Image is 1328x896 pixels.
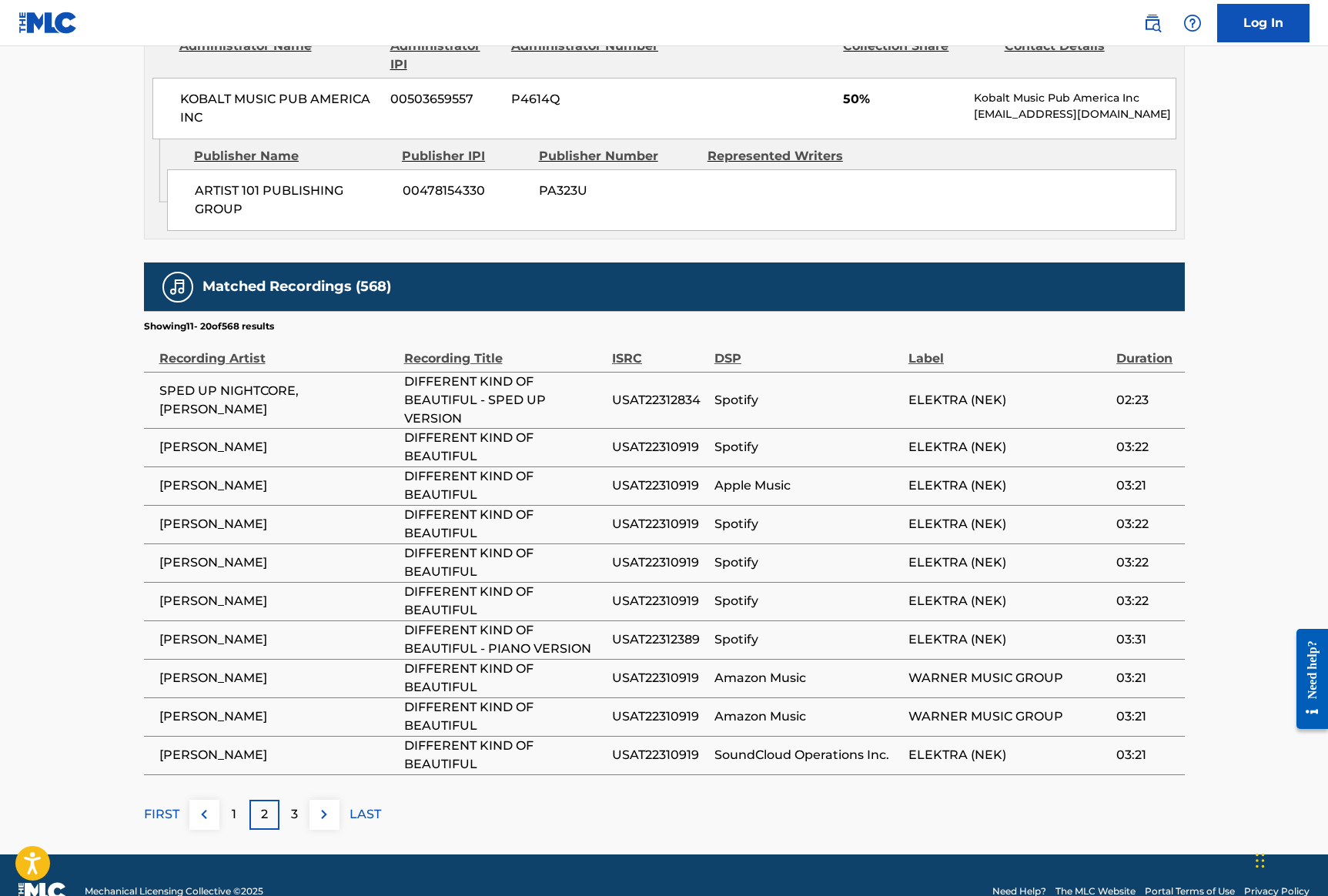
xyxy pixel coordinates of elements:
span: 02:23 [1116,391,1176,410]
span: ELEKTRA (NEK) [908,476,1109,495]
span: ELEKTRA (NEK) [908,438,1109,456]
span: ELEKTRA (NEK) [908,553,1109,572]
span: ELEKTRA (NEK) [908,746,1109,764]
h5: Matched Recordings (568) [202,278,391,296]
a: Log In [1217,4,1310,42]
img: search [1143,14,1162,32]
span: [PERSON_NAME] [159,592,396,610]
div: Drag [1256,837,1265,884]
a: Public Search [1137,8,1168,38]
div: Help [1177,8,1208,38]
span: 03:21 [1116,707,1176,726]
span: [PERSON_NAME] [159,746,396,764]
span: 03:22 [1116,438,1176,456]
span: Amazon Music [714,669,901,687]
span: Spotify [714,630,901,649]
div: Administrator Name [179,37,379,74]
div: Recording Title [404,333,604,368]
div: ISRC [612,333,707,368]
span: Spotify [714,391,901,410]
span: DIFFERENT KIND OF BEAUTIFUL [404,506,604,543]
span: 03:21 [1116,476,1176,495]
div: Publisher Number [539,147,696,165]
span: DIFFERENT KIND OF BEAUTIFUL [404,660,604,697]
div: Recording Artist [159,333,396,368]
span: [PERSON_NAME] [159,476,396,495]
span: Spotify [714,592,901,610]
span: ELEKTRA (NEK) [908,630,1109,649]
span: USAT22310919 [612,746,707,764]
span: 03:21 [1116,746,1176,764]
div: Represented Writers [707,147,865,165]
span: [PERSON_NAME] [159,515,396,533]
span: PA323U [539,182,696,200]
img: help [1183,14,1202,32]
p: 3 [291,805,298,824]
span: Apple Music [714,476,901,495]
p: [EMAIL_ADDRESS][DOMAIN_NAME] [974,106,1175,122]
span: [PERSON_NAME] [159,438,396,456]
span: Spotify [714,515,901,533]
span: SPED UP NIGHTCORE,[PERSON_NAME] [159,382,396,419]
span: USAT22310919 [612,438,707,456]
span: Spotify [714,553,901,572]
span: USAT22310919 [612,592,707,610]
span: [PERSON_NAME] [159,669,396,687]
span: 00478154330 [403,182,527,200]
p: FIRST [144,805,179,824]
span: WARNER MUSIC GROUP [908,669,1109,687]
img: left [195,805,213,824]
span: Amazon Music [714,707,901,726]
span: ELEKTRA (NEK) [908,391,1109,410]
span: [PERSON_NAME] [159,707,396,726]
span: SoundCloud Operations Inc. [714,746,901,764]
div: Contact Details [1005,37,1154,74]
span: DIFFERENT KIND OF BEAUTIFUL [404,737,604,774]
span: DIFFERENT KIND OF BEAUTIFUL - PIANO VERSION [404,621,604,658]
img: MLC Logo [18,12,78,34]
span: DIFFERENT KIND OF BEAUTIFUL [404,467,604,504]
img: right [315,805,333,824]
span: USAT22312389 [612,630,707,649]
div: Administrator IPI [390,37,500,74]
span: ELEKTRA (NEK) [908,515,1109,533]
span: USAT22312834 [612,391,707,410]
span: Spotify [714,438,901,456]
span: USAT22310919 [612,553,707,572]
p: 2 [261,805,268,824]
span: 03:22 [1116,553,1176,572]
div: Publisher Name [194,147,390,165]
div: Collection Share [843,37,992,74]
span: DIFFERENT KIND OF BEAUTIFUL [404,698,604,735]
span: P4614Q [511,90,661,109]
div: DSP [714,333,901,368]
img: Matched Recordings [169,278,187,296]
span: DIFFERENT KIND OF BEAUTIFUL [404,429,604,466]
div: Publisher IPI [402,147,527,165]
span: USAT22310919 [612,515,707,533]
p: Showing 11 - 20 of 568 results [144,319,274,333]
span: KOBALT MUSIC PUB AMERICA INC [180,90,380,127]
span: WARNER MUSIC GROUP [908,707,1109,726]
span: [PERSON_NAME] [159,553,396,572]
span: USAT22310919 [612,476,707,495]
span: DIFFERENT KIND OF BEAUTIFUL - SPED UP VERSION [404,373,604,428]
span: USAT22310919 [612,669,707,687]
span: 03:22 [1116,592,1176,610]
span: 03:21 [1116,669,1176,687]
span: ARTIST 101 PUBLISHING GROUP [195,182,391,219]
p: LAST [350,805,381,824]
span: ELEKTRA (NEK) [908,592,1109,610]
div: Label [908,333,1109,368]
iframe: Resource Center [1285,617,1328,741]
p: Kobalt Music Pub America Inc [974,90,1175,106]
span: DIFFERENT KIND OF BEAUTIFUL [404,544,604,581]
span: 03:31 [1116,630,1176,649]
span: 03:22 [1116,515,1176,533]
div: Administrator Number [511,37,661,74]
span: USAT22310919 [612,707,707,726]
iframe: Chat Widget [1251,822,1328,896]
